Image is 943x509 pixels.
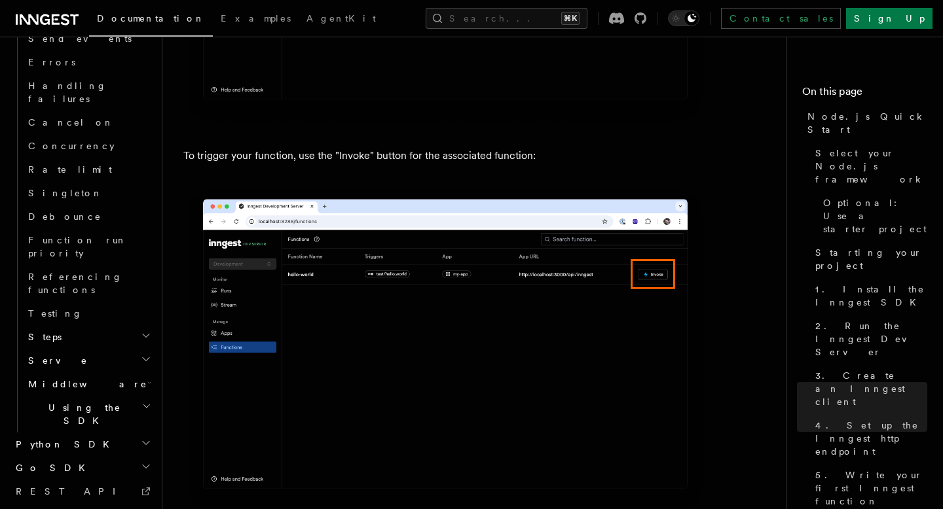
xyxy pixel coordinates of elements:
span: Python SDK [10,438,117,451]
span: Middleware [23,377,147,391]
a: Starting your project [810,241,927,277]
span: Testing [28,308,83,319]
span: Node.js Quick Start [807,110,927,136]
a: Testing [23,302,154,325]
span: Starting your project [815,246,927,272]
span: Singleton [28,188,103,198]
a: Rate limit [23,158,154,181]
a: Handling failures [23,74,154,111]
span: Using the SDK [23,401,142,427]
a: Examples [213,4,299,35]
span: REST API [16,486,127,497]
button: Steps [23,325,154,349]
button: Search...⌘K [426,8,587,29]
span: Errors [28,57,75,67]
span: Rate limit [28,164,112,175]
a: Select your Node.js framework [810,141,927,191]
a: Send events [23,27,154,50]
a: REST API [10,480,154,503]
button: Middleware [23,372,154,396]
span: Select your Node.js framework [815,147,927,186]
button: Toggle dark mode [668,10,699,26]
h4: On this page [802,84,927,105]
span: Documentation [97,13,205,24]
a: 2. Run the Inngest Dev Server [810,314,927,364]
span: Cancel on [28,117,114,128]
p: To trigger your function, use the "Invoke" button for the associated function: [183,147,707,165]
a: Errors [23,50,154,74]
span: Send events [28,33,132,44]
span: Serve [23,354,88,367]
button: Serve [23,349,154,372]
span: 3. Create an Inngest client [815,369,927,408]
a: 3. Create an Inngest client [810,364,927,413]
span: AgentKit [306,13,376,24]
span: Handling failures [28,80,107,104]
a: Contact sales [721,8,841,29]
button: Python SDK [10,432,154,456]
a: Optional: Use a starter project [818,191,927,241]
kbd: ⌘K [561,12,580,25]
a: AgentKit [299,4,384,35]
span: Function run priority [28,235,127,258]
span: Examples [221,13,291,24]
a: Concurrency [23,134,154,158]
a: Function run priority [23,228,154,265]
button: Using the SDK [23,396,154,432]
a: Sign Up [846,8,933,29]
span: Concurrency [28,141,115,151]
a: Node.js Quick Start [802,105,927,141]
button: Go SDK [10,456,154,480]
span: 4. Set up the Inngest http endpoint [815,419,927,458]
span: 1. Install the Inngest SDK [815,283,927,309]
span: 2. Run the Inngest Dev Server [815,319,927,359]
a: Debounce [23,205,154,228]
a: 4. Set up the Inngest http endpoint [810,413,927,463]
a: Documentation [89,4,213,37]
span: Go SDK [10,461,93,474]
span: Debounce [28,211,102,222]
span: 5. Write your first Inngest function [815,468,927,508]
a: Referencing functions [23,265,154,302]
span: Steps [23,330,62,343]
a: Singleton [23,181,154,205]
a: Cancel on [23,111,154,134]
span: Optional: Use a starter project [823,196,927,236]
span: Referencing functions [28,272,122,295]
a: 1. Install the Inngest SDK [810,277,927,314]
